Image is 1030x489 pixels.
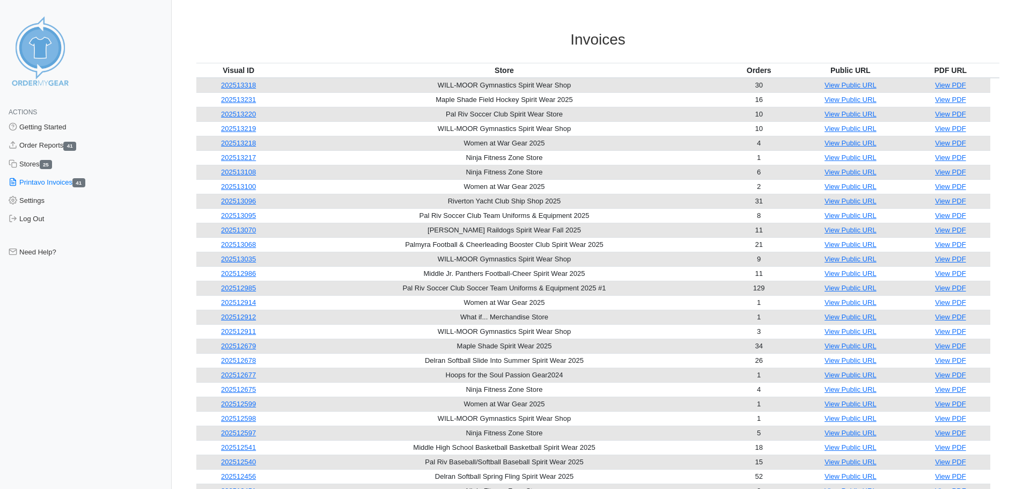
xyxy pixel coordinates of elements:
td: 5 [728,426,790,440]
a: View PDF [935,168,966,176]
td: 4 [728,382,790,397]
span: 25 [40,160,53,169]
td: 21 [728,237,790,252]
td: 6 [728,165,790,179]
a: View PDF [935,443,966,451]
td: WILL-MOOR Gymnastics Spirit Wear Shop [281,78,727,93]
a: View Public URL [825,327,877,335]
a: View PDF [935,183,966,191]
a: 202513070 [221,226,256,234]
td: 1 [728,368,790,382]
a: View Public URL [825,443,877,451]
a: View PDF [935,472,966,480]
a: 202512540 [221,458,256,466]
td: Ninja Fitness Zone Store [281,165,727,179]
td: 11 [728,266,790,281]
a: 202512679 [221,342,256,350]
a: View PDF [935,125,966,133]
a: 202513318 [221,81,256,89]
td: 1 [728,295,790,310]
td: Pal Riv Soccer Club Spirit Wear Store [281,107,727,121]
a: View Public URL [825,429,877,437]
td: 52 [728,469,790,484]
a: 202513231 [221,96,256,104]
td: Pal Riv Soccer Club Soccer Team Uniforms & Equipment 2025 #1 [281,281,727,295]
th: PDF URL [911,63,990,78]
a: View Public URL [825,154,877,162]
td: 129 [728,281,790,295]
a: 202513108 [221,168,256,176]
a: View PDF [935,385,966,393]
td: 1 [728,150,790,165]
td: Middle Jr. Panthers Football-Cheer Spirit Wear 2025 [281,266,727,281]
td: Ninja Fitness Zone Store [281,150,727,165]
a: 202513218 [221,139,256,147]
td: 31 [728,194,790,208]
a: View Public URL [825,356,877,364]
a: 202513220 [221,110,256,118]
td: [PERSON_NAME] Raildogs Spirit Wear Fall 2025 [281,223,727,237]
td: 26 [728,353,790,368]
a: View PDF [935,211,966,220]
td: WILL-MOOR Gymnastics Spirit Wear Shop [281,324,727,339]
a: View Public URL [825,139,877,147]
a: View Public URL [825,400,877,408]
a: 202513100 [221,183,256,191]
a: View Public URL [825,197,877,205]
td: WILL-MOOR Gymnastics Spirit Wear Shop [281,252,727,266]
span: 41 [72,178,85,187]
td: 8 [728,208,790,223]
td: 9 [728,252,790,266]
span: Actions [9,108,37,116]
th: Store [281,63,727,78]
a: 202512912 [221,313,256,321]
a: View Public URL [825,472,877,480]
td: 30 [728,78,790,93]
a: View PDF [935,154,966,162]
a: View PDF [935,327,966,335]
a: View Public URL [825,414,877,422]
a: View PDF [935,139,966,147]
td: 11 [728,223,790,237]
td: Women at War Gear 2025 [281,397,727,411]
a: 202512675 [221,385,256,393]
td: 1 [728,411,790,426]
a: View Public URL [825,284,877,292]
a: 202513068 [221,240,256,249]
a: View Public URL [825,211,877,220]
a: 202512599 [221,400,256,408]
a: 202512985 [221,284,256,292]
a: View PDF [935,255,966,263]
a: 202513096 [221,197,256,205]
td: What if... Merchandise Store [281,310,727,324]
a: View Public URL [825,81,877,89]
td: Palmyra Football & Cheerleading Booster Club Spirit Wear 2025 [281,237,727,252]
td: Middle High School Basketball Basketball Spirit Wear 2025 [281,440,727,455]
a: 202512456 [221,472,256,480]
td: Women at War Gear 2025 [281,295,727,310]
td: 4 [728,136,790,150]
a: View PDF [935,400,966,408]
td: Ninja Fitness Zone Store [281,426,727,440]
th: Public URL [790,63,911,78]
td: Pal Riv Soccer Club Team Uniforms & Equipment 2025 [281,208,727,223]
td: Delran Softball Slide Into Summer Spirit Wear 2025 [281,353,727,368]
td: Pal Riv Baseball/Softball Baseball Spirit Wear 2025 [281,455,727,469]
a: View PDF [935,269,966,278]
a: View Public URL [825,255,877,263]
a: View PDF [935,226,966,234]
td: Hoops for the Soul Passion Gear2024 [281,368,727,382]
a: View Public URL [825,96,877,104]
td: Riverton Yacht Club Ship Shop 2025 [281,194,727,208]
a: 202512914 [221,298,256,306]
td: WILL-MOOR Gymnastics Spirit Wear Shop [281,411,727,426]
td: 10 [728,107,790,121]
td: 10 [728,121,790,136]
td: WILL-MOOR Gymnastics Spirit Wear Shop [281,121,727,136]
a: View Public URL [825,458,877,466]
a: View PDF [935,298,966,306]
a: View PDF [935,342,966,350]
td: Maple Shade Spirit Wear 2025 [281,339,727,353]
a: View PDF [935,458,966,466]
a: View PDF [935,240,966,249]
